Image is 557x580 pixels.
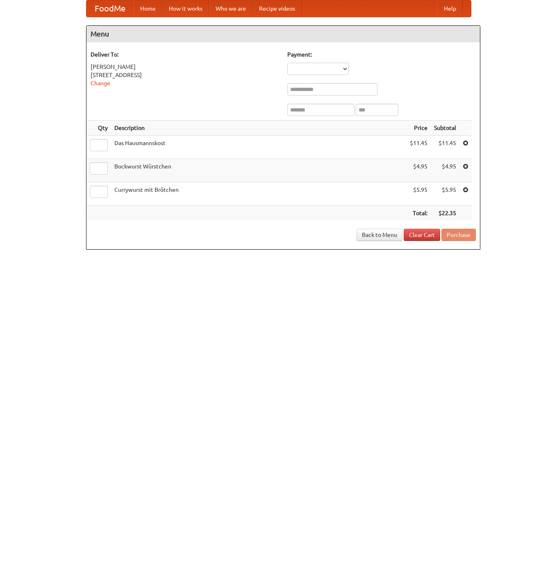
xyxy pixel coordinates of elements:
[431,206,459,221] th: $22.35
[441,229,476,241] button: Purchase
[287,50,476,59] h5: Payment:
[407,136,431,159] td: $11.45
[91,50,279,59] h5: Deliver To:
[111,136,407,159] td: Das Hausmannskost
[91,63,279,71] div: [PERSON_NAME]
[86,121,111,136] th: Qty
[134,0,162,17] a: Home
[407,159,431,182] td: $4.95
[86,0,134,17] a: FoodMe
[91,71,279,79] div: [STREET_ADDRESS]
[111,182,407,206] td: Currywurst mit Brötchen
[431,121,459,136] th: Subtotal
[407,206,431,221] th: Total:
[86,26,480,42] h4: Menu
[111,121,407,136] th: Description
[404,229,440,241] a: Clear Cart
[431,182,459,206] td: $5.95
[431,136,459,159] td: $11.45
[407,121,431,136] th: Price
[252,0,302,17] a: Recipe videos
[111,159,407,182] td: Bockwurst Würstchen
[91,80,110,86] a: Change
[437,0,463,17] a: Help
[431,159,459,182] td: $4.95
[209,0,252,17] a: Who we are
[357,229,402,241] a: Back to Menu
[162,0,209,17] a: How it works
[407,182,431,206] td: $5.95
